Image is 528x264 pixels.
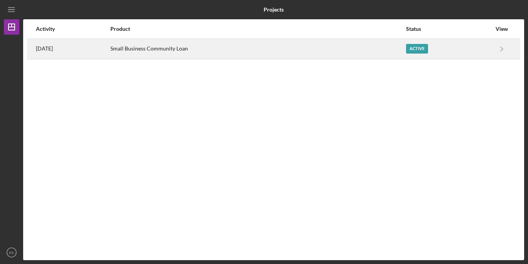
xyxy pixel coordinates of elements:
[492,26,511,32] div: View
[264,7,284,13] b: Projects
[406,44,428,54] div: Active
[110,39,406,59] div: Small Business Community Loan
[406,26,491,32] div: Status
[36,45,53,52] time: 2025-09-22 22:33
[36,26,110,32] div: Activity
[110,26,406,32] div: Product
[4,245,19,260] button: EK
[9,251,14,255] text: EK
